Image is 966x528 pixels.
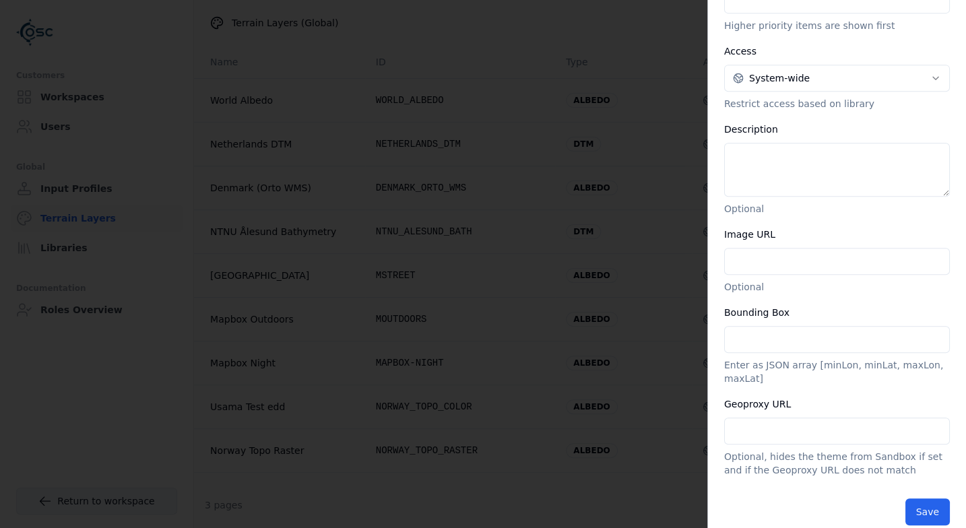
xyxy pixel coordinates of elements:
[905,498,950,525] button: Save
[724,202,950,216] p: Optional
[724,97,950,110] p: Restrict access based on library
[724,229,775,240] label: Image URL
[724,124,778,135] label: Description
[724,46,756,57] label: Access
[724,19,950,32] p: Higher priority items are shown first
[724,399,791,409] label: Geoproxy URL
[724,358,950,385] p: Enter as JSON array [minLon, minLat, maxLon, maxLat]
[724,450,950,477] p: Optional, hides the theme from Sandbox if set and if the Geoproxy URL does not match
[724,307,790,318] label: Bounding Box
[724,280,950,294] p: Optional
